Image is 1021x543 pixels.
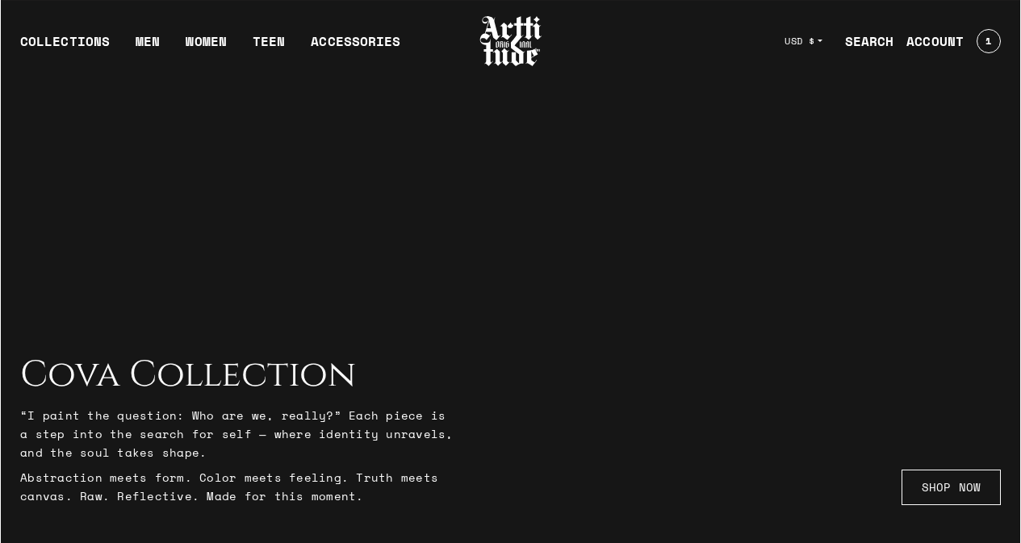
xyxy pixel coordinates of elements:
a: WOMEN [186,31,227,64]
div: ACCESSORIES [311,31,400,64]
a: TEEN [253,31,285,64]
a: Open cart [964,23,1001,60]
div: COLLECTIONS [20,31,110,64]
span: 1 [985,36,991,46]
a: ACCOUNT [893,25,964,57]
button: USD $ [775,23,832,59]
p: Abstraction meets form. Color meets feeling. Truth meets canvas. Raw. Reflective. Made for this m... [20,468,456,505]
a: MEN [136,31,160,64]
h2: Cova Collection [20,354,456,396]
img: Arttitude [479,14,543,69]
ul: Main navigation [7,31,413,64]
a: SEARCH [832,25,894,57]
a: SHOP NOW [902,470,1001,505]
span: USD $ [785,35,815,48]
p: “I paint the question: Who are we, really?” Each piece is a step into the search for self — where... [20,406,456,462]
